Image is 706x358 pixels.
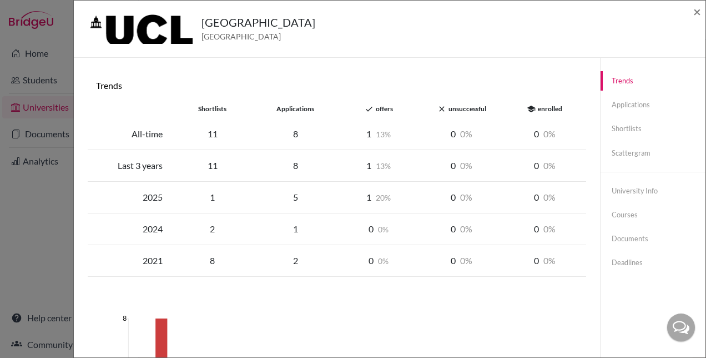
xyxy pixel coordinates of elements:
[601,229,705,248] a: Documents
[503,191,587,204] div: 0
[171,222,254,236] div: 2
[460,192,472,202] span: 0
[503,159,587,172] div: 0
[171,254,254,267] div: 8
[420,159,503,172] div: 0
[460,255,472,266] span: 0
[460,223,472,234] span: 0
[460,128,472,139] span: 0
[254,254,337,267] div: 2
[448,105,486,113] span: unsuccessful
[376,161,391,171] span: 13
[254,159,337,172] div: 8
[87,14,193,44] img: gb_u80_k_0s28jx.png
[96,80,578,91] h6: Trends
[460,160,472,171] span: 0
[88,222,171,236] div: 2024
[601,95,705,115] a: Applications
[376,130,391,139] span: 13
[337,191,420,204] div: 1
[503,254,587,267] div: 0
[601,71,705,91] a: Trends
[601,205,705,225] a: Courses
[420,191,503,204] div: 0
[171,127,254,141] div: 11
[601,253,705,272] a: Deadlines
[254,127,337,141] div: 8
[254,222,337,236] div: 1
[254,191,337,204] div: 5
[437,105,446,113] i: close
[538,105,562,113] span: enrolled
[527,105,536,113] i: school
[601,119,705,138] a: Shortlists
[543,255,556,266] span: 0
[420,222,503,236] div: 0
[171,159,254,172] div: 11
[365,105,374,113] i: done
[337,159,420,172] div: 1
[693,3,701,19] span: ×
[376,105,393,113] span: offers
[693,5,701,18] button: Close
[601,181,705,201] a: University info
[88,127,171,141] div: All-time
[25,8,48,18] span: Help
[543,192,556,202] span: 0
[543,128,556,139] span: 0
[503,222,587,236] div: 0
[420,127,503,141] div: 0
[376,193,391,202] span: 20
[88,159,171,172] div: Last 3 years
[337,254,420,267] div: 0
[201,14,315,31] h5: [GEOGRAPHIC_DATA]
[123,315,127,322] text: 8
[337,127,420,141] div: 1
[378,256,389,266] span: 0
[543,223,556,234] span: 0
[171,104,254,114] div: shortlists
[543,160,556,171] span: 0
[420,254,503,267] div: 0
[88,191,171,204] div: 2025
[601,143,705,163] a: Scattergram
[171,191,254,204] div: 1
[88,254,171,267] div: 2021
[378,225,389,234] span: 0
[337,222,420,236] div: 0
[503,127,587,141] div: 0
[254,104,337,114] div: applications
[201,31,315,42] span: [GEOGRAPHIC_DATA]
